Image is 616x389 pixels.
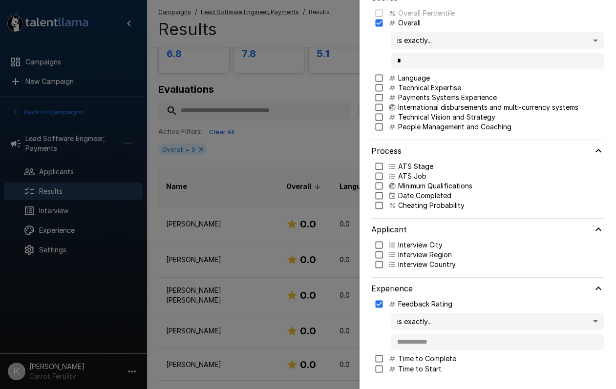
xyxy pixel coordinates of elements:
p: Payments Systems Experience [398,93,497,102]
span: is exactly... [397,316,591,327]
p: Overall [398,18,421,28]
p: Technical Vision and Strategy [398,112,495,122]
p: Interview Country [398,260,456,269]
p: Feedback Rating [398,299,452,309]
h6: Process [371,144,402,158]
p: International disbursements and multi-currency systems [398,102,578,112]
p: ATS Job [398,171,426,181]
p: Time to Complete [398,354,456,364]
p: Technical Expertise [398,83,461,93]
p: Minimum Qualifications [398,181,472,191]
p: People Management and Coaching [398,122,511,132]
p: Overall Percentile [398,8,455,18]
p: ATS Stage [398,162,433,171]
h6: Applicant [371,223,407,236]
p: Language [398,73,430,83]
p: Time to Start [398,364,442,374]
h6: Experience [371,282,413,295]
p: Date Completed [398,191,451,201]
p: Cheating Probability [398,201,465,210]
p: Interview Region [398,250,452,260]
span: is exactly... [397,35,591,45]
p: Interview City [398,240,443,250]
